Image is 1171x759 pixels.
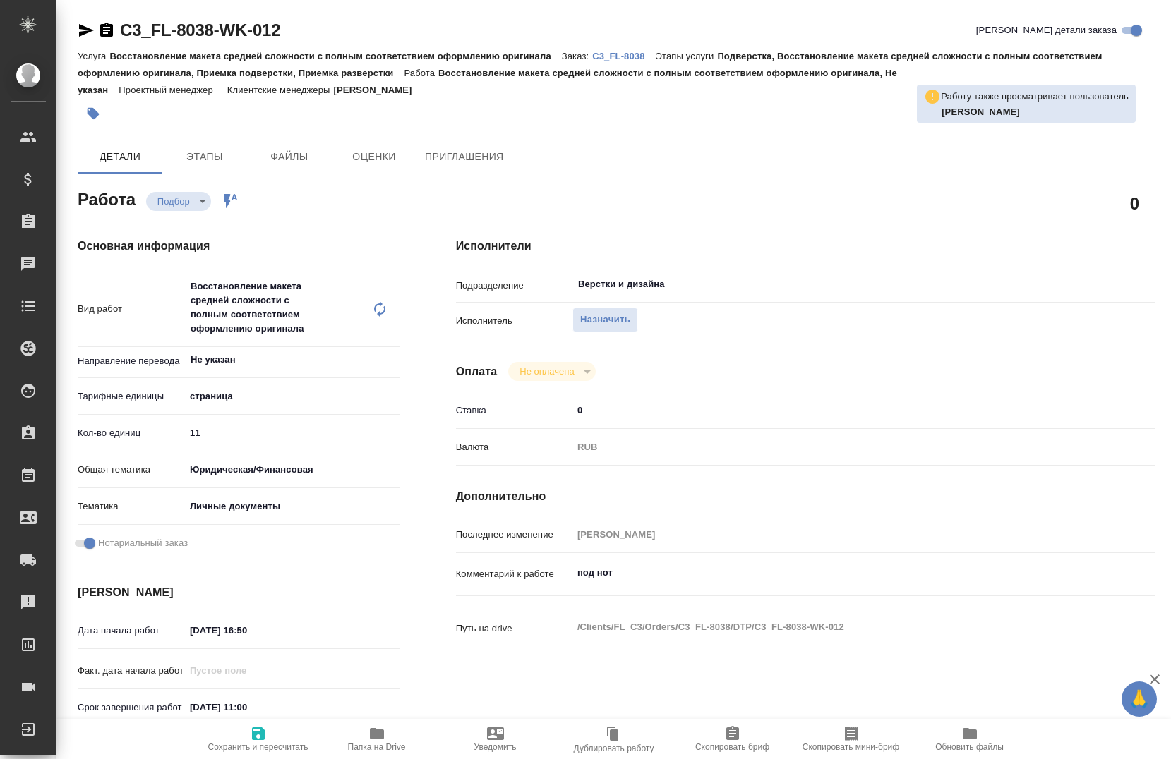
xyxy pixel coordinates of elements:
b: [PERSON_NAME] [942,107,1020,117]
p: Тематика [78,499,185,514]
p: Тарифные единицы [78,389,185,403]
p: Услуга [78,51,109,61]
textarea: под нот [572,561,1097,585]
input: ✎ Введи что-нибудь [185,423,400,443]
button: Скопировать бриф [673,719,792,759]
button: Добавить тэг [78,98,109,129]
p: Путь на drive [456,621,572,636]
h2: 0 [1130,191,1139,215]
p: Срок завершения работ [78,700,185,715]
a: C3_FL-8038 [592,49,655,61]
button: Дублировать работу [555,719,673,759]
input: ✎ Введи что-нибудь [572,400,1097,420]
span: Детали [86,148,154,166]
h4: [PERSON_NAME] [78,584,400,601]
h4: Основная информация [78,238,400,255]
button: Папка на Drive [318,719,436,759]
button: Обновить файлы [911,719,1029,759]
button: Скопировать ссылку для ЯМессенджера [78,22,95,39]
p: Заказ: [562,51,592,61]
span: Нотариальный заказ [98,536,188,550]
p: Дата начала работ [78,624,185,638]
button: 🙏 [1122,681,1157,717]
span: Сохранить и пересчитать [208,742,308,752]
button: Подбор [153,195,194,207]
button: Не оплачена [515,365,578,377]
div: Подбор [146,192,211,211]
p: Этапы услуги [656,51,718,61]
div: страница [185,384,400,408]
p: C3_FL-8038 [592,51,655,61]
span: Папка на Drive [348,742,406,752]
div: Подбор [508,362,595,381]
div: Личные документы [185,494,400,518]
p: Комментарий к работе [456,567,572,581]
p: Проектный менеджер [119,85,216,95]
span: Приглашения [425,148,504,166]
p: Последнее изменение [456,528,572,542]
p: Исполнитель [456,314,572,328]
h4: Дополнительно [456,488,1155,505]
a: C3_FL-8038-WK-012 [120,20,280,40]
span: Оценки [340,148,408,166]
span: Уведомить [474,742,517,752]
h4: Оплата [456,363,498,380]
input: ✎ Введи что-нибудь [185,697,308,717]
button: Назначить [572,308,638,332]
h2: Работа [78,186,136,211]
input: Пустое поле [185,660,308,681]
button: Скопировать мини-бриф [792,719,911,759]
p: Смыслова Светлана [942,105,1129,119]
p: Вид работ [78,302,185,316]
textarea: /Clients/FL_C3/Orders/C3_FL-8038/DTP/C3_FL-8038-WK-012 [572,615,1097,639]
span: 🙏 [1127,684,1151,714]
p: Восстановление макета средней сложности с полным соответствием оформлению оригинала [109,51,561,61]
input: ✎ Введи что-нибудь [185,620,308,640]
p: Работу также просматривает пользователь [941,90,1129,104]
span: Этапы [171,148,239,166]
p: Клиентские менеджеры [227,85,334,95]
p: Кол-во единиц [78,426,185,440]
input: Пустое поле [572,524,1097,545]
button: Уведомить [436,719,555,759]
div: RUB [572,435,1097,459]
div: Юридическая/Финансовая [185,458,400,482]
p: Восстановление макета средней сложности с полным соответствием оформлению оригинала, Не указан [78,68,897,95]
p: Валюта [456,440,572,454]
p: Общая тематика [78,463,185,477]
span: Обновить файлы [935,742,1004,752]
p: Ставка [456,403,572,418]
p: [PERSON_NAME] [334,85,423,95]
span: [PERSON_NAME] детали заказа [976,23,1117,37]
p: Направление перевода [78,354,185,368]
p: Факт. дата начала работ [78,664,185,678]
span: Файлы [256,148,323,166]
p: Подразделение [456,279,572,293]
button: Скопировать ссылку [98,22,115,39]
span: Скопировать мини-бриф [803,742,899,752]
span: Дублировать работу [574,743,654,753]
p: Работа [404,68,438,78]
button: Open [392,358,395,361]
span: Скопировать бриф [695,742,769,752]
button: Сохранить и пересчитать [199,719,318,759]
span: Назначить [580,312,630,328]
button: Open [1089,283,1092,286]
h4: Исполнители [456,238,1155,255]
